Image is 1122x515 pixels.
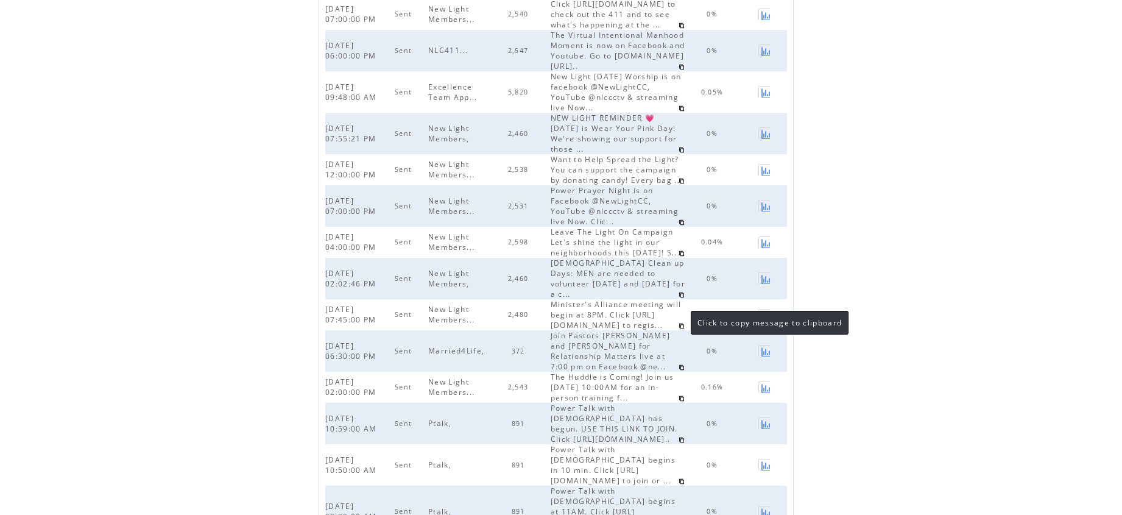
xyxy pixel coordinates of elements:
[428,377,478,397] span: New Light Members...
[325,377,379,397] span: [DATE] 02:00:00 PM
[551,444,676,486] span: Power Talk with [DEMOGRAPHIC_DATA] begins in 10 min. Click [URL][DOMAIN_NAME] to join or ...
[325,4,379,24] span: [DATE] 07:00:00 PM
[395,310,415,319] span: Sent
[325,268,379,289] span: [DATE] 02:02:46 PM
[551,71,682,113] span: New Light [DATE] Worship is on facebook @NewLightCC, YouTube @nlccctv & streaming live Now...
[395,274,415,283] span: Sent
[707,165,721,174] span: 0%
[701,383,727,391] span: 0.16%
[508,46,532,55] span: 2,547
[707,129,721,138] span: 0%
[395,46,415,55] span: Sent
[551,403,678,444] span: Power Talk with [DEMOGRAPHIC_DATA] has begun. USE THIS LINK TO JOIN. Click [URL][DOMAIN_NAME]..
[325,196,379,216] span: [DATE] 07:00:00 PM
[707,10,721,18] span: 0%
[512,461,528,469] span: 891
[697,318,842,328] span: Click to copy message to clipboard
[428,268,473,289] span: New Light Members,
[395,238,415,246] span: Sent
[395,10,415,18] span: Sent
[428,460,454,470] span: Ptalk,
[325,82,380,102] span: [DATE] 09:48:00 AM
[551,185,679,227] span: Power Prayer Night is on Facebook @NewLightCC, YouTube @nlccctv & streaming live Now. Clic...
[508,310,532,319] span: 2,480
[428,196,478,216] span: New Light Members...
[508,274,532,283] span: 2,460
[428,123,473,144] span: New Light Members,
[707,46,721,55] span: 0%
[325,123,379,144] span: [DATE] 07:55:21 PM
[508,10,532,18] span: 2,540
[395,88,415,96] span: Sent
[551,299,682,330] span: Minister's Alliance meeting will begin at 8PM. Click [URL][DOMAIN_NAME] to regis...
[428,304,478,325] span: New Light Members...
[707,202,721,210] span: 0%
[707,347,721,355] span: 0%
[325,304,379,325] span: [DATE] 07:45:00 PM
[512,347,528,355] span: 372
[325,159,379,180] span: [DATE] 12:00:00 PM
[707,419,721,428] span: 0%
[428,232,478,252] span: New Light Members...
[325,341,379,361] span: [DATE] 06:30:00 PM
[701,88,727,96] span: 0.05%
[508,165,532,174] span: 2,538
[395,202,415,210] span: Sent
[395,419,415,428] span: Sent
[325,455,380,475] span: [DATE] 10:50:00 AM
[395,129,415,138] span: Sent
[551,113,677,154] span: NEW LIGHT REMINDER 💗 [DATE] is Wear Your Pink Day! We're showing our support for those ...
[707,461,721,469] span: 0%
[512,419,528,428] span: 891
[395,347,415,355] span: Sent
[428,418,454,428] span: Ptalk,
[428,82,481,102] span: Excellence Team App...
[508,202,532,210] span: 2,531
[551,227,683,258] span: Leave The Light On Campaign Let's shine the light in our neighborhoods this [DATE]! S...
[325,40,379,61] span: [DATE] 06:00:00 PM
[508,383,532,391] span: 2,543
[551,258,685,299] span: [DEMOGRAPHIC_DATA] Clean up Days: MEN are needed to volunteer [DATE] and [DATE] for a c...
[701,238,727,246] span: 0.04%
[508,238,532,246] span: 2,598
[428,159,478,180] span: New Light Members...
[395,383,415,391] span: Sent
[325,413,380,434] span: [DATE] 10:59:00 AM
[325,232,379,252] span: [DATE] 04:00:00 PM
[551,30,685,71] span: The Virtual Intentional Manhood Moment is now on Facebook and Youtube. Go to [DOMAIN_NAME][URL]..
[551,154,686,185] span: Want to Help Spread the Light? You can support the campaign by donating candy! Every bag ...
[508,129,532,138] span: 2,460
[551,372,674,403] span: The Huddle is Coming! Join us [DATE] 10:00AM for an in-person training f...
[428,45,471,55] span: NLC411...
[508,88,532,96] span: 5,820
[428,346,487,356] span: Married4Life,
[707,274,721,283] span: 0%
[395,165,415,174] span: Sent
[551,330,671,372] span: Join Pastors [PERSON_NAME] and [PERSON_NAME] for Relationship Matters live at 7:00 pm on Facebook...
[395,461,415,469] span: Sent
[428,4,478,24] span: New Light Members...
